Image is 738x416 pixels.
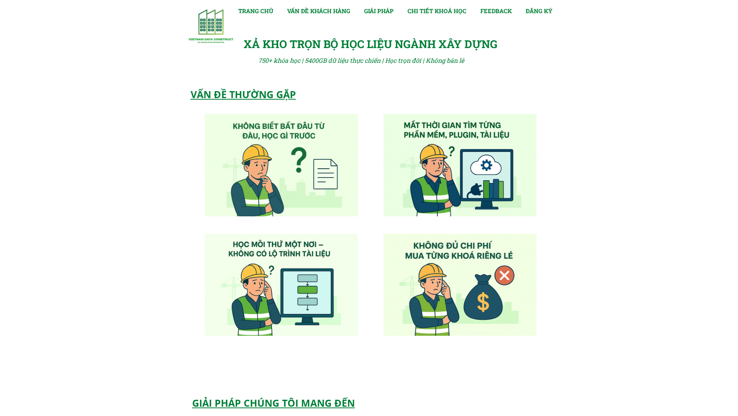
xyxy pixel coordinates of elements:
[526,6,552,16] a: ĐĂNG KÝ
[287,6,350,16] a: VẤN ĐỀ KHÁCH HÀNG
[244,36,503,53] div: XẢ KHO TRỌN BỘ HỌC LIỆU NGÀNH XÂY DỰNG
[480,6,512,16] a: FEEDBACK
[238,6,273,16] a: TRANG CHỦ
[192,395,362,411] div: GIẢI PHÁP CHÚNG TÔI MANG ĐẾN
[258,55,475,66] div: 750+ khóa học | 5400GB dữ liệu thực chiến | Học trọn đời | Không bán lẻ
[408,6,466,16] a: CHI TIẾT KHOÁ HỌC
[364,6,394,16] a: GIẢI PHÁP
[191,86,373,102] div: VẤN ĐỀ THƯỜNG GẶP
